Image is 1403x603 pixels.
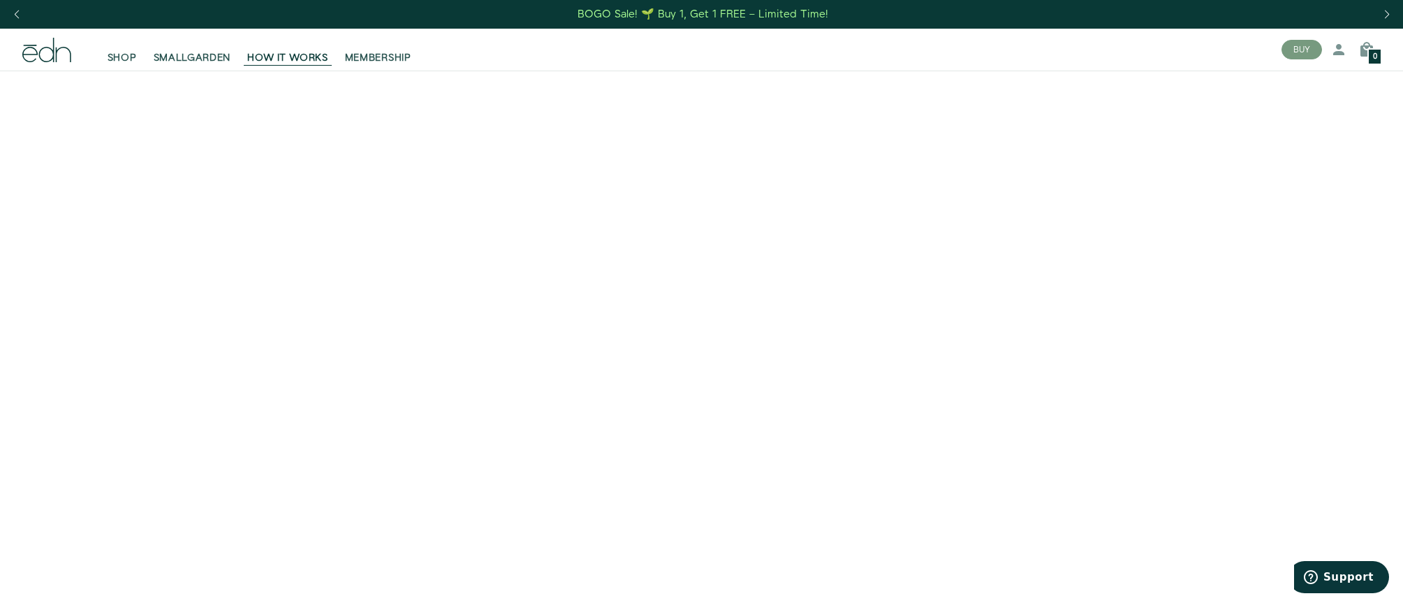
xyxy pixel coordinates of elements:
span: SHOP [108,51,137,65]
a: HOW IT WORKS [239,34,336,65]
span: MEMBERSHIP [345,51,411,65]
a: MEMBERSHIP [337,34,420,65]
span: SMALLGARDEN [154,51,231,65]
a: BOGO Sale! 🌱 Buy 1, Get 1 FREE – Limited Time! [576,3,830,25]
a: SMALLGARDEN [145,34,240,65]
iframe: Opens a widget where you can find more information [1294,561,1389,596]
div: BOGO Sale! 🌱 Buy 1, Get 1 FREE – Limited Time! [578,7,828,22]
span: 0 [1373,53,1377,61]
a: SHOP [99,34,145,65]
span: HOW IT WORKS [247,51,328,65]
button: BUY [1281,40,1322,59]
